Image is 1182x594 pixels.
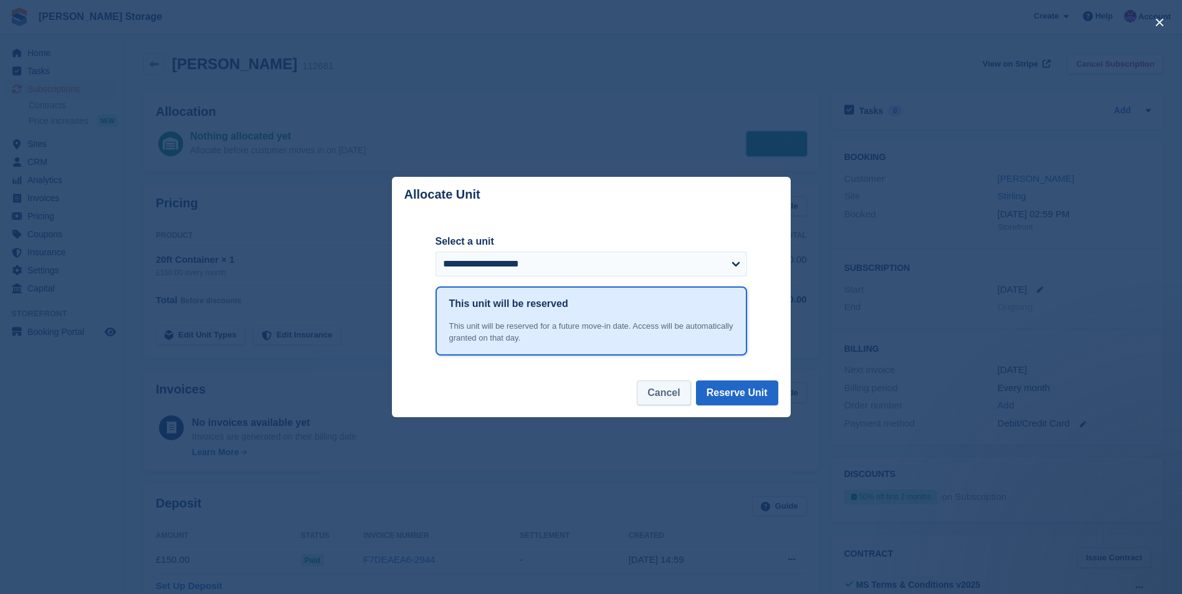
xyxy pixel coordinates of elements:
button: close [1150,12,1170,32]
button: Reserve Unit [696,380,778,405]
div: This unit will be reserved for a future move-in date. Access will be automatically granted on tha... [449,320,733,344]
button: Cancel [637,380,690,405]
label: Select a unit [436,234,747,249]
p: Allocate Unit [404,187,480,202]
h1: This unit will be reserved [449,296,568,311]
